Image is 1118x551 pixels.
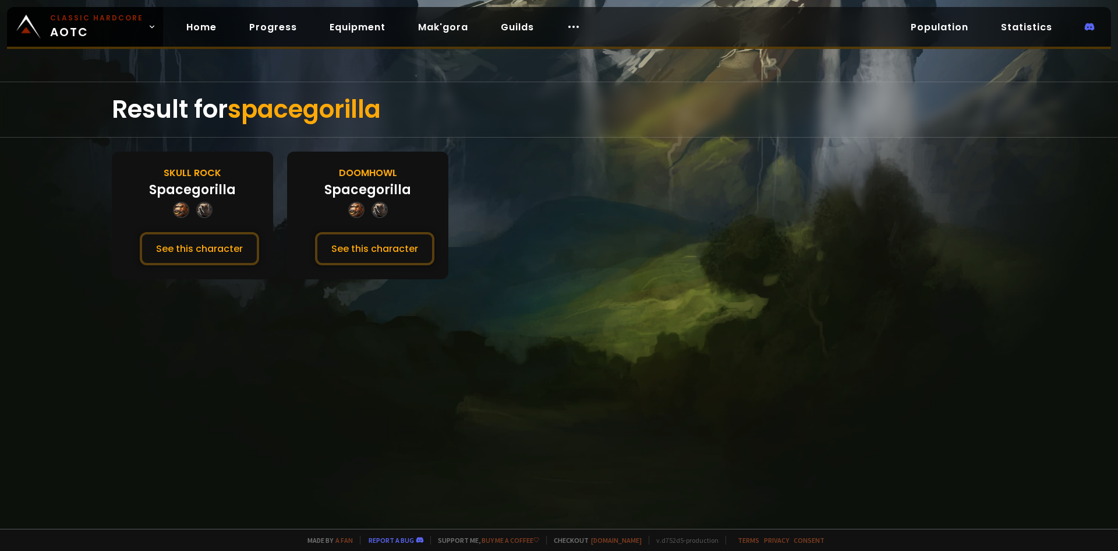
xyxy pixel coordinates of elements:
span: AOTC [50,13,143,41]
button: See this character [315,232,434,265]
a: a fan [335,536,353,545]
a: Report a bug [369,536,414,545]
span: Made by [300,536,353,545]
span: Support me, [430,536,539,545]
a: [DOMAIN_NAME] [591,536,642,545]
a: Buy me a coffee [482,536,539,545]
a: Mak'gora [409,15,477,39]
a: Privacy [764,536,789,545]
span: spacegorilla [228,92,381,127]
a: Progress [240,15,306,39]
div: Spacegorilla [324,180,411,199]
a: Population [901,15,978,39]
span: v. d752d5 - production [649,536,719,545]
div: Result for [112,82,1006,137]
a: Statistics [992,15,1062,39]
div: Doomhowl [339,166,397,180]
a: Classic HardcoreAOTC [7,7,163,47]
a: Consent [794,536,825,545]
a: Equipment [320,15,395,39]
a: Terms [738,536,759,545]
small: Classic Hardcore [50,13,143,23]
a: Guilds [491,15,543,39]
span: Checkout [546,536,642,545]
div: Spacegorilla [149,180,236,199]
a: Home [177,15,226,39]
button: See this character [140,232,259,265]
div: Skull Rock [164,166,221,180]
